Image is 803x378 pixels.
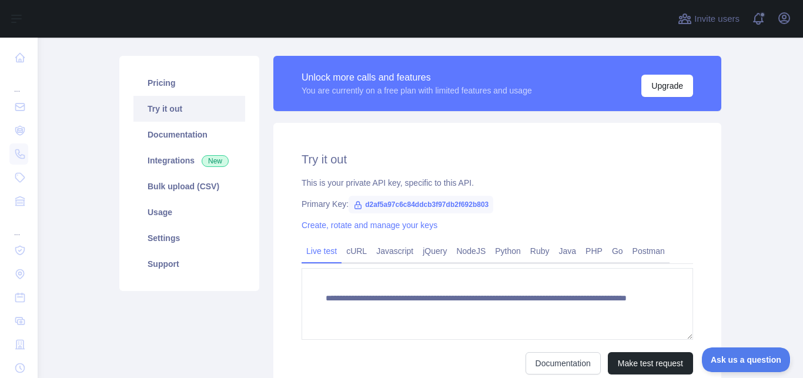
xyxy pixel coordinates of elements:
[133,148,245,173] a: Integrations New
[641,75,693,97] button: Upgrade
[133,225,245,251] a: Settings
[372,242,418,260] a: Javascript
[302,198,693,210] div: Primary Key:
[526,242,554,260] a: Ruby
[702,347,791,372] iframe: Toggle Customer Support
[302,242,342,260] a: Live test
[302,177,693,189] div: This is your private API key, specific to this API.
[581,242,607,260] a: PHP
[133,251,245,277] a: Support
[133,96,245,122] a: Try it out
[133,173,245,199] a: Bulk upload (CSV)
[9,71,28,94] div: ...
[490,242,526,260] a: Python
[133,70,245,96] a: Pricing
[342,242,372,260] a: cURL
[302,71,532,85] div: Unlock more calls and features
[302,220,437,230] a: Create, rotate and manage your keys
[694,12,740,26] span: Invite users
[302,85,532,96] div: You are currently on a free plan with limited features and usage
[302,151,693,168] h2: Try it out
[349,196,493,213] span: d2af5a97c6c84ddcb3f97db2f692b803
[607,242,628,260] a: Go
[9,214,28,237] div: ...
[675,9,742,28] button: Invite users
[451,242,490,260] a: NodeJS
[608,352,693,374] button: Make test request
[554,242,581,260] a: Java
[628,242,670,260] a: Postman
[526,352,601,374] a: Documentation
[133,199,245,225] a: Usage
[133,122,245,148] a: Documentation
[202,155,229,167] span: New
[418,242,451,260] a: jQuery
